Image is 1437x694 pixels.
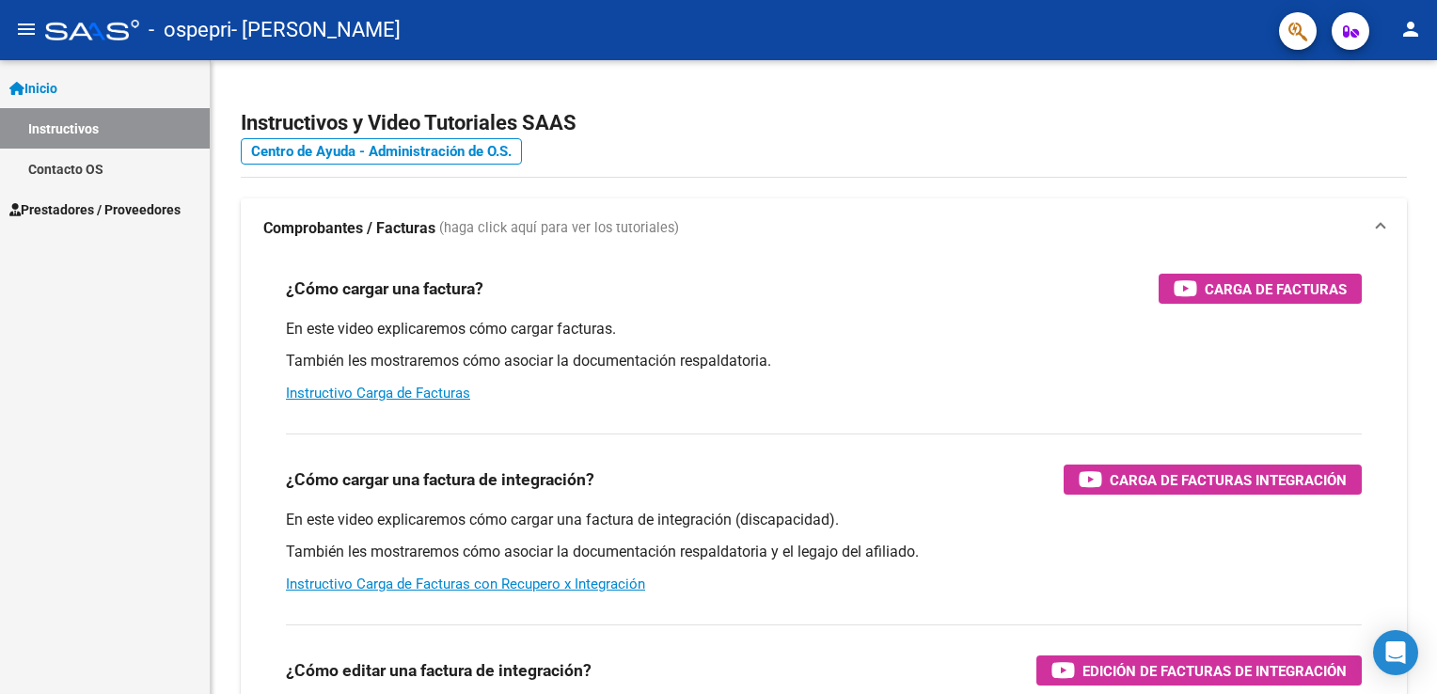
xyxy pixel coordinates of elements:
[9,78,57,99] span: Inicio
[1205,277,1347,301] span: Carga de Facturas
[241,138,522,165] a: Centro de Ayuda - Administración de O.S.
[1036,655,1362,686] button: Edición de Facturas de integración
[286,276,483,302] h3: ¿Cómo cargar una factura?
[231,9,401,51] span: - [PERSON_NAME]
[9,199,181,220] span: Prestadores / Proveedores
[1082,659,1347,683] span: Edición de Facturas de integración
[286,542,1362,562] p: También les mostraremos cómo asociar la documentación respaldatoria y el legajo del afiliado.
[149,9,231,51] span: - ospepri
[1064,465,1362,495] button: Carga de Facturas Integración
[286,319,1362,339] p: En este video explicaremos cómo cargar facturas.
[286,510,1362,530] p: En este video explicaremos cómo cargar una factura de integración (discapacidad).
[286,385,470,402] a: Instructivo Carga de Facturas
[1399,18,1422,40] mat-icon: person
[241,198,1407,259] mat-expansion-panel-header: Comprobantes / Facturas (haga click aquí para ver los tutoriales)
[241,105,1407,141] h2: Instructivos y Video Tutoriales SAAS
[286,657,592,684] h3: ¿Cómo editar una factura de integración?
[263,218,435,239] strong: Comprobantes / Facturas
[286,576,645,592] a: Instructivo Carga de Facturas con Recupero x Integración
[286,351,1362,371] p: También les mostraremos cómo asociar la documentación respaldatoria.
[1159,274,1362,304] button: Carga de Facturas
[1373,630,1418,675] div: Open Intercom Messenger
[286,466,594,493] h3: ¿Cómo cargar una factura de integración?
[15,18,38,40] mat-icon: menu
[1110,468,1347,492] span: Carga de Facturas Integración
[439,218,679,239] span: (haga click aquí para ver los tutoriales)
